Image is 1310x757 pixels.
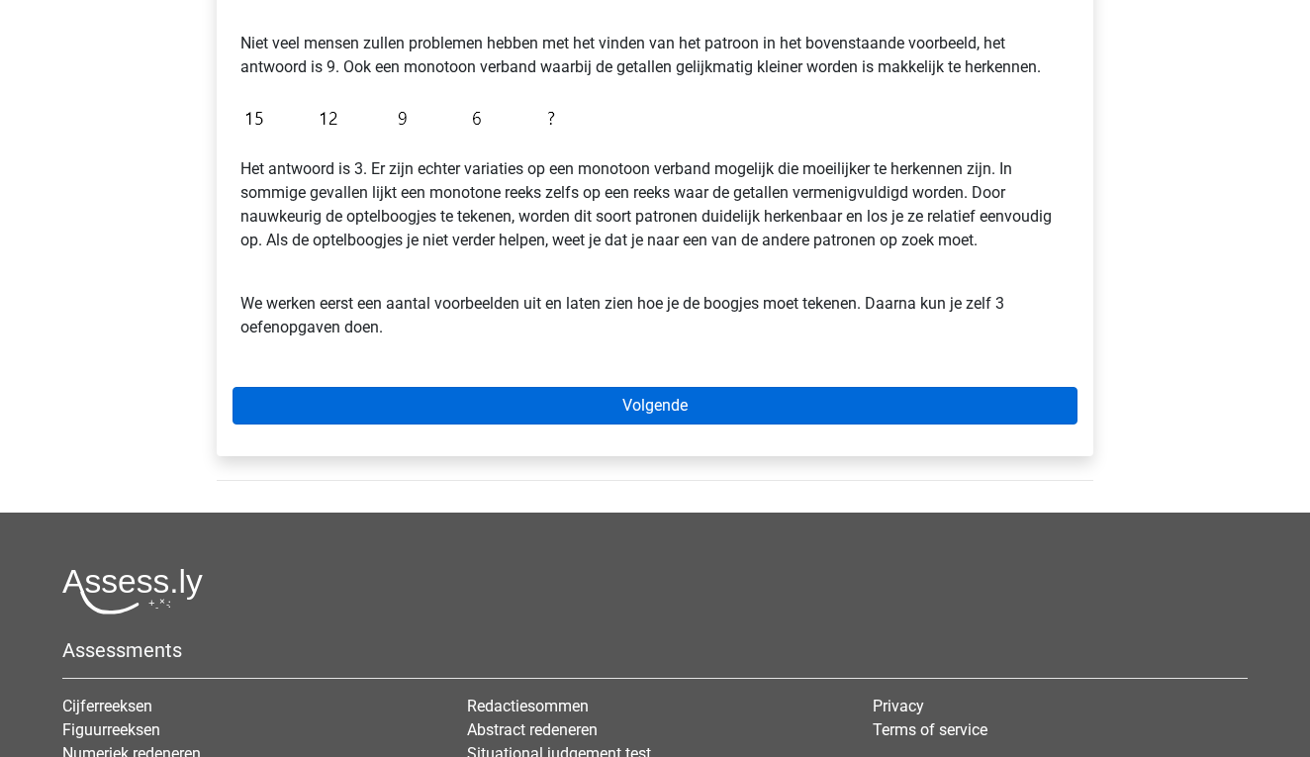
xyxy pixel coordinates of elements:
[62,697,152,715] a: Cijferreeksen
[240,95,565,142] img: Figure sequences Example 2.png
[467,720,598,739] a: Abstract redeneren
[467,697,589,715] a: Redactiesommen
[240,268,1070,339] p: We werken eerst een aantal voorbeelden uit en laten zien hoe je de boogjes moet tekenen. Daarna k...
[62,568,203,615] img: Assessly logo
[873,697,924,715] a: Privacy
[873,720,987,739] a: Terms of service
[62,638,1248,662] h5: Assessments
[240,157,1070,252] p: Het antwoord is 3. Er zijn echter variaties op een monotoon verband mogelijk die moeilijker te he...
[240,32,1070,79] p: Niet veel mensen zullen problemen hebben met het vinden van het patroon in het bovenstaande voorb...
[62,720,160,739] a: Figuurreeksen
[233,387,1077,425] a: Volgende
